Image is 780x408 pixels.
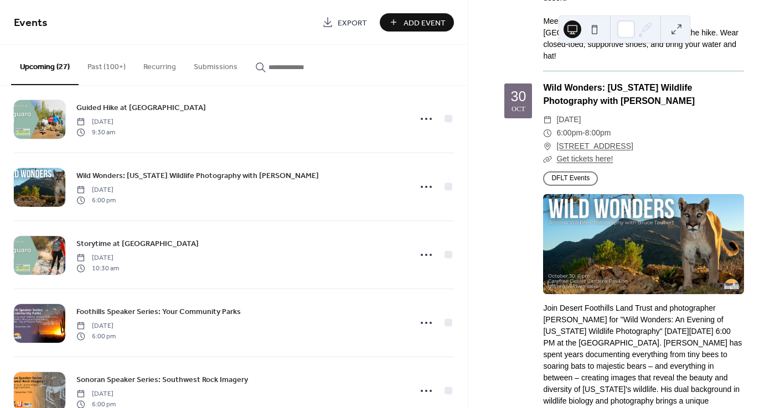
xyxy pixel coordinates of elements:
span: [DATE] [76,389,116,399]
span: Wild Wonders: [US_STATE] Wildlife Photography with [PERSON_NAME] [76,170,319,182]
div: ​ [543,113,552,127]
span: 6:00pm [556,127,582,140]
span: - [582,127,585,140]
a: [STREET_ADDRESS] [556,140,633,153]
a: Foothills Speaker Series: Your Community Parks [76,305,241,318]
span: 6:00 pm [76,195,116,205]
span: [DATE] [76,185,116,195]
span: [DATE] [76,253,119,263]
span: 8:00pm [585,127,611,140]
button: Submissions [185,45,246,84]
span: 6:00 pm [76,331,116,341]
a: Wild Wonders: [US_STATE] Wildlife Photography with [PERSON_NAME] [76,169,319,182]
a: Export [314,13,375,32]
div: ​ [543,140,552,153]
span: [DATE] [76,117,115,127]
a: Sonoran Speaker Series: Southwest Rock Imagery [76,373,248,386]
div: Oct [512,106,525,113]
span: Events [14,12,48,34]
span: Foothills Speaker Series: Your Community Parks [76,306,241,318]
div: 30 [511,90,526,103]
a: Guided Hike at [GEOGRAPHIC_DATA] [76,101,206,114]
button: Past (100+) [79,45,135,84]
span: Storytime at [GEOGRAPHIC_DATA] [76,238,199,250]
button: Recurring [135,45,185,84]
a: Get tickets here! [556,154,613,163]
span: Export [338,17,367,29]
a: Wild Wonders: [US_STATE] Wildlife Photography with [PERSON_NAME] [543,83,695,106]
button: Upcoming (27) [11,45,79,85]
span: Guided Hike at [GEOGRAPHIC_DATA] [76,102,206,114]
a: Storytime at [GEOGRAPHIC_DATA] [76,237,199,250]
span: [DATE] [76,321,116,331]
span: Add Event [404,17,446,29]
span: 9:30 am [76,127,115,137]
div: ​ [543,153,552,166]
span: Sonoran Speaker Series: Southwest Rock Imagery [76,374,248,386]
span: 10:30 am [76,263,119,273]
span: [DATE] [556,113,581,127]
button: Add Event [380,13,454,32]
div: ​ [543,127,552,140]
